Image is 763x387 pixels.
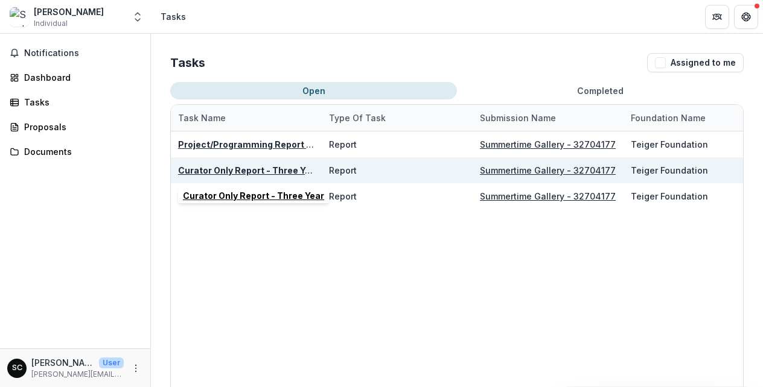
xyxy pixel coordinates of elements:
[34,18,68,29] span: Individual
[129,361,143,376] button: More
[24,121,136,133] div: Proposals
[457,82,744,99] button: Completed
[329,190,357,203] div: Report
[171,112,233,124] div: Task Name
[24,48,141,58] span: Notifications
[178,165,319,175] a: Curator Only Report - Three Year
[322,105,473,131] div: Type of Task
[329,138,357,151] div: Report
[5,92,145,112] a: Tasks
[170,55,205,70] h2: Tasks
[473,105,624,131] div: Submission Name
[10,7,29,27] img: Sophia Cosmadopoulos
[5,68,145,87] a: Dashboard
[5,43,145,63] button: Notifications
[31,369,124,380] p: [PERSON_NAME][EMAIL_ADDRESS][DOMAIN_NAME]
[647,53,744,72] button: Assigned to me
[178,139,371,149] a: Project/Programming Report - Conversation
[24,145,136,158] div: Documents
[99,357,124,368] p: User
[171,105,322,131] div: Task Name
[5,142,145,162] a: Documents
[480,139,616,149] a: Summertime Gallery - 32704177
[161,10,186,23] div: Tasks
[480,191,616,201] a: Summertime Gallery - 32704177
[12,364,22,372] div: SOPHIA COSMADOPOULOS
[178,191,318,201] a: Final Budget Report - Three Year
[473,112,563,124] div: Submission Name
[156,8,191,25] nav: breadcrumb
[24,96,136,109] div: Tasks
[5,117,145,137] a: Proposals
[480,165,616,175] a: Summertime Gallery - 32704177
[631,190,708,203] div: Teiger Foundation
[734,5,758,29] button: Get Help
[34,5,104,18] div: [PERSON_NAME]
[170,82,457,99] button: Open
[31,356,94,369] p: [PERSON_NAME]
[624,112,713,124] div: Foundation Name
[24,71,136,84] div: Dashboard
[329,164,357,177] div: Report
[129,5,146,29] button: Open entity switcher
[705,5,729,29] button: Partners
[631,138,708,151] div: Teiger Foundation
[322,112,393,124] div: Type of Task
[631,164,708,177] div: Teiger Foundation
